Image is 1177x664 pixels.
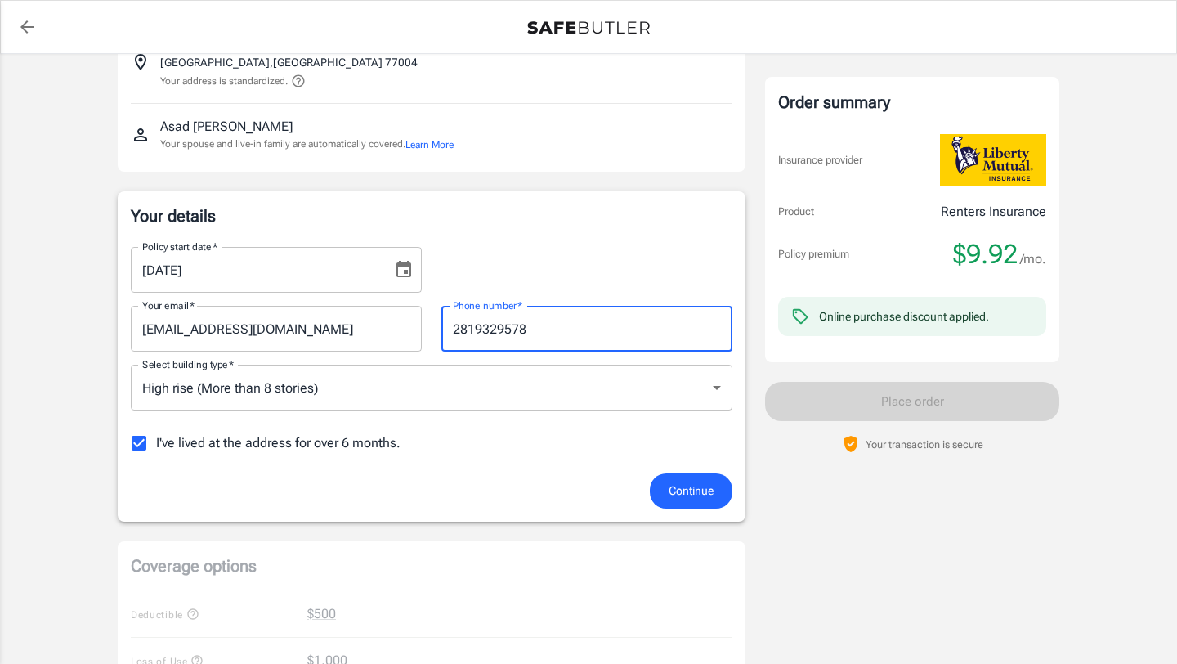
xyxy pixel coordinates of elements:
input: Enter email [131,306,422,352]
span: $9.92 [953,238,1018,271]
p: Your address is standardized. [160,74,288,88]
span: Continue [669,481,714,501]
img: Back to quotes [527,21,650,34]
div: High rise (More than 8 stories) [131,365,732,411]
p: Product [778,204,814,220]
label: Policy start date [142,240,217,253]
p: Your spouse and live-in family are automatically covered. [160,137,454,152]
button: Continue [650,473,732,509]
label: Phone number [453,298,522,312]
p: Your details [131,204,732,227]
span: /mo. [1020,248,1046,271]
label: Your email [142,298,195,312]
p: Your transaction is secure [866,437,983,452]
a: back to quotes [11,11,43,43]
p: Asad [PERSON_NAME] [160,117,293,137]
p: Policy premium [778,246,849,262]
button: Choose date, selected date is Sep 10, 2025 [387,253,420,286]
label: Select building type [142,357,234,371]
button: Learn More [405,137,454,152]
input: MM/DD/YYYY [131,247,381,293]
img: Liberty Mutual [940,134,1046,186]
svg: Insured address [131,52,150,72]
input: Enter number [441,306,732,352]
p: Renters Insurance [941,202,1046,222]
div: Order summary [778,90,1046,114]
span: I've lived at the address for over 6 months. [156,433,401,453]
div: Online purchase discount applied. [819,308,989,325]
svg: Insured person [131,125,150,145]
p: [GEOGRAPHIC_DATA] , [GEOGRAPHIC_DATA] 77004 [160,54,418,70]
p: Insurance provider [778,152,862,168]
